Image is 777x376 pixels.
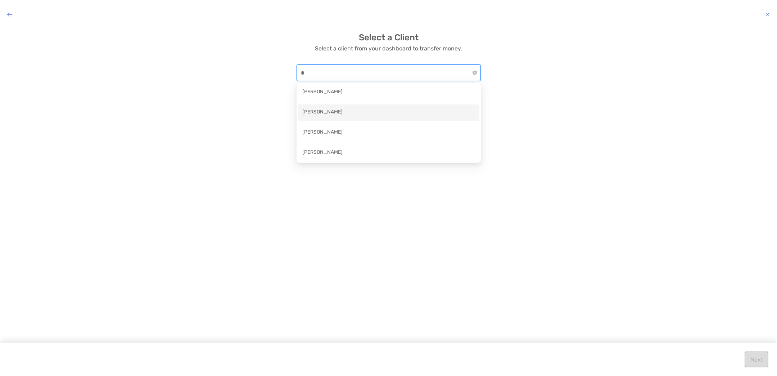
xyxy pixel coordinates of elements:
div: [PERSON_NAME] [302,108,475,117]
div: Shane Mete [298,84,479,101]
div: [PERSON_NAME] [302,148,475,157]
div: Chet Strange [298,125,479,141]
div: [PERSON_NAME] [302,88,475,97]
span: close-circle [473,71,477,75]
div: Tania Cossio [298,104,479,121]
div: Lauren Arnke [298,145,479,161]
p: Select a client from your dashboard to transfer money. [315,44,462,53]
div: [PERSON_NAME] [302,128,475,137]
h3: Select a Client [359,32,419,42]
